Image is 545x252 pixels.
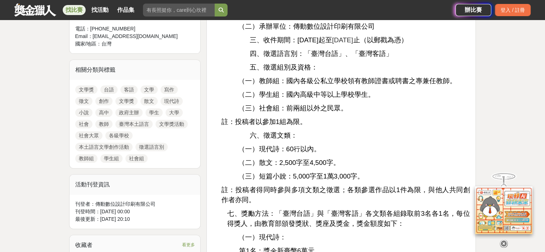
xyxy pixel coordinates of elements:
[145,108,163,117] a: 學生
[475,186,532,234] img: d2146d9a-e6f6-4337-9592-8cefde37ba6b.png
[95,108,113,117] a: 高中
[125,154,148,163] a: 社會組
[166,108,183,117] a: 大學
[250,36,332,44] span: 三、收件期間：[DATE]起至
[140,97,158,105] a: 散文
[75,25,181,33] div: 電話： [PHONE_NUMBER]
[75,242,92,248] span: 收藏者
[250,50,393,57] span: 四、徵選語言別：「臺灣台語」、「臺灣客語」
[156,120,188,128] a: 文學獎活動
[101,41,111,47] span: 台灣
[182,241,195,249] span: 看更多
[238,23,374,30] span: （二）承辦單位：傳動數位設計印刷有限公司
[161,97,183,105] a: 現代詩
[227,210,470,227] span: 七、獎勵方法：「臺灣台語」與「臺灣客語」各文類各組錄取前3名各1名，每位得獎人，由教育部頒發獎狀、獎座及獎金，獎金額度如下：
[89,5,111,15] a: 找活動
[221,118,306,125] span: 註：投稿者以參加1組為限。
[143,4,215,16] input: 有長照挺你，care到心坎裡！青春出手，拍出照顧 影音徵件活動
[115,97,138,105] a: 文學獎
[95,120,113,128] a: 教師
[221,186,470,204] span: 註：投稿者得同時參與多項文類之徵選；各類參選作品以1件為限，與他人共同創作者亦同。
[140,85,158,94] a: 文學
[238,145,321,153] span: （一）現代詩：60行以內。
[75,200,195,208] div: 刊登者： 傳動數位設計印刷有限公司
[238,104,347,112] span: （三）社會組：前兩組以外之民眾。
[238,233,286,241] span: （一）現代詩：
[75,215,195,223] div: 最後更新： [DATE] 20:10
[495,4,531,16] div: 登入 / 註冊
[135,143,168,151] a: 徵選語言別
[70,60,201,80] div: 相關分類與標籤
[75,85,97,94] a: 文學獎
[75,33,181,40] div: Email： [EMAIL_ADDRESS][DOMAIN_NAME]
[75,120,92,128] a: 社會
[75,97,92,105] a: 徵文
[115,120,153,128] a: 臺灣本土語言
[75,108,92,117] a: 小說
[115,108,143,117] a: 政府主辦
[75,131,102,140] a: 社會大眾
[120,85,138,94] a: 客語
[75,154,97,163] a: 教師組
[75,143,133,151] a: 本土語言文學創作活動
[238,172,364,180] span: （三）短篇小說：5,000字至1萬3,000字。
[238,77,456,85] span: （一）教師組：國內各級公私立學校領有教師證書或聘書之專兼任教師。
[95,97,113,105] a: 創作
[455,4,491,16] a: 辦比賽
[105,131,133,140] a: 各級學校
[75,41,102,47] span: 國家/地區：
[75,208,195,215] div: 刊登時間： [DATE] 00:00
[161,85,178,94] a: 寫作
[63,5,86,15] a: 找比賽
[114,5,137,15] a: 作品集
[353,36,407,44] span: 止（以郵戳為憑）
[250,132,297,139] span: 六、徵選文類：
[238,91,374,98] span: （二）學生組：國內高級中等以上學校學生。
[100,154,123,163] a: 學生組
[332,36,353,44] span: [DATE]
[238,159,340,166] span: （二）散文：2,500字至4,500字。
[70,175,201,195] div: 活動刊登資訊
[250,63,318,71] span: 五、徵選組別及資格：
[100,85,118,94] a: 台語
